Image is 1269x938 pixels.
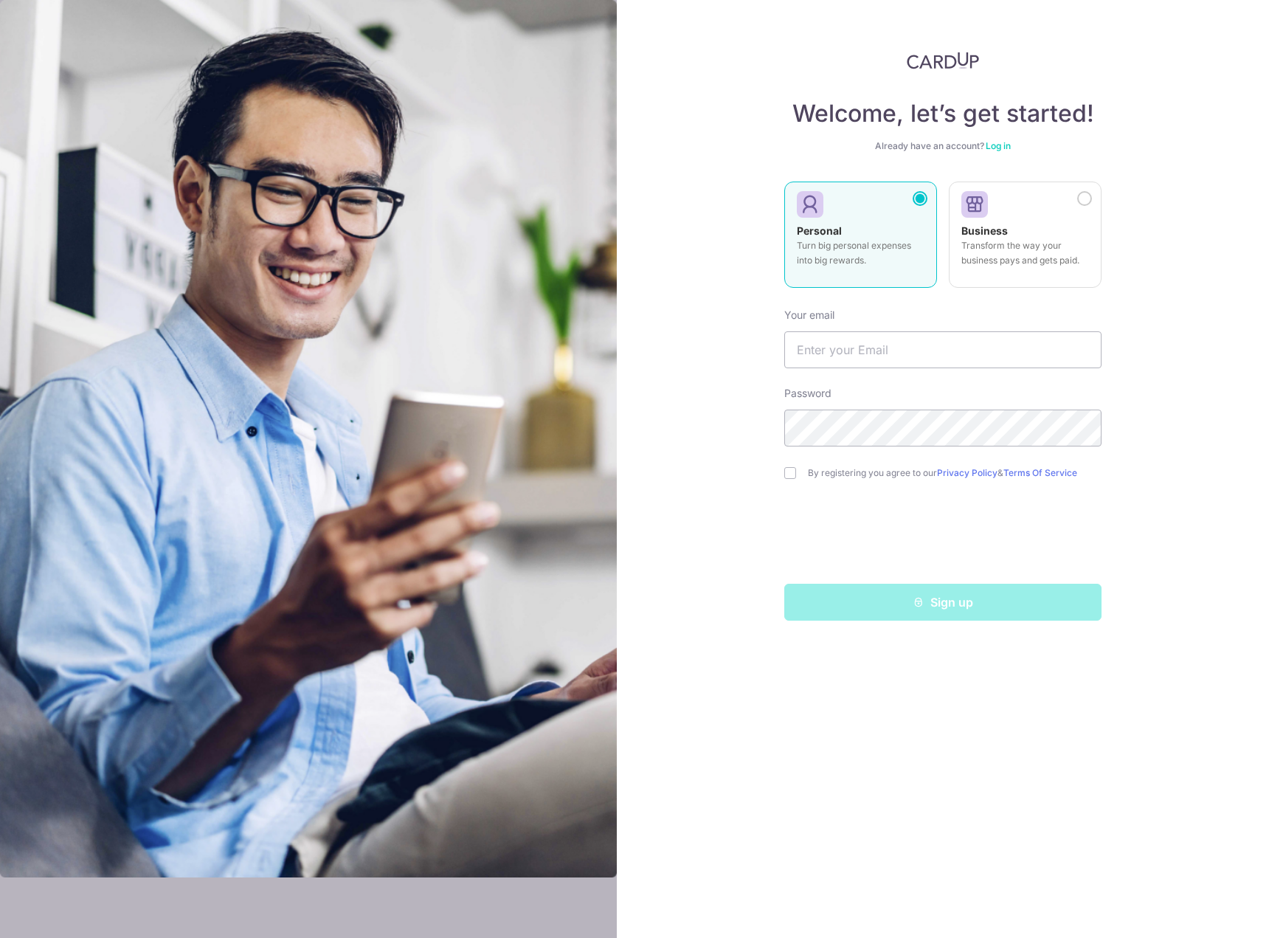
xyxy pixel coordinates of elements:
[831,508,1055,566] iframe: reCAPTCHA
[961,224,1008,237] strong: Business
[797,238,924,268] p: Turn big personal expenses into big rewards.
[784,99,1102,128] h4: Welcome, let’s get started!
[784,331,1102,368] input: Enter your Email
[986,140,1011,151] a: Log in
[784,140,1102,152] div: Already have an account?
[784,386,831,401] label: Password
[808,467,1102,479] label: By registering you agree to our &
[1003,467,1077,478] a: Terms Of Service
[797,224,842,237] strong: Personal
[784,182,937,297] a: Personal Turn big personal expenses into big rewards.
[784,308,834,323] label: Your email
[907,52,979,69] img: CardUp Logo
[949,182,1102,297] a: Business Transform the way your business pays and gets paid.
[961,238,1089,268] p: Transform the way your business pays and gets paid.
[937,467,997,478] a: Privacy Policy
